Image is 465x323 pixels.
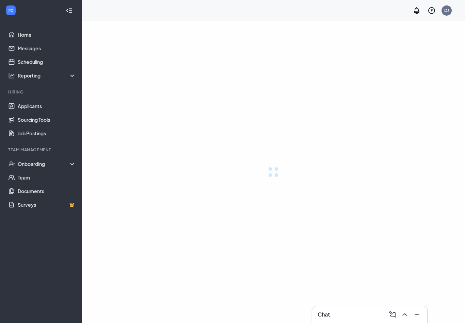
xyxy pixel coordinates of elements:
a: Team [18,171,76,184]
a: Job Postings [18,126,76,140]
svg: Notifications [413,6,421,15]
div: Onboarding [18,160,76,167]
a: Applicants [18,99,76,113]
div: Hiring [8,89,75,95]
svg: ComposeMessage [388,310,397,319]
a: Sourcing Tools [18,113,76,126]
svg: Collapse [66,7,73,14]
svg: ChevronUp [401,310,409,319]
div: Reporting [18,72,76,79]
svg: Minimize [413,310,421,319]
button: ComposeMessage [386,309,397,320]
h3: Chat [318,311,330,318]
a: Messages [18,41,76,55]
svg: QuestionInfo [428,6,436,15]
svg: Analysis [8,72,15,79]
div: Team Management [8,147,75,153]
a: Documents [18,184,76,198]
a: Home [18,28,76,41]
svg: UserCheck [8,160,15,167]
a: SurveysCrown [18,198,76,211]
svg: WorkstreamLogo [7,7,14,14]
button: Minimize [411,309,422,320]
div: DJ [444,7,449,13]
a: Scheduling [18,55,76,69]
button: ChevronUp [399,309,410,320]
